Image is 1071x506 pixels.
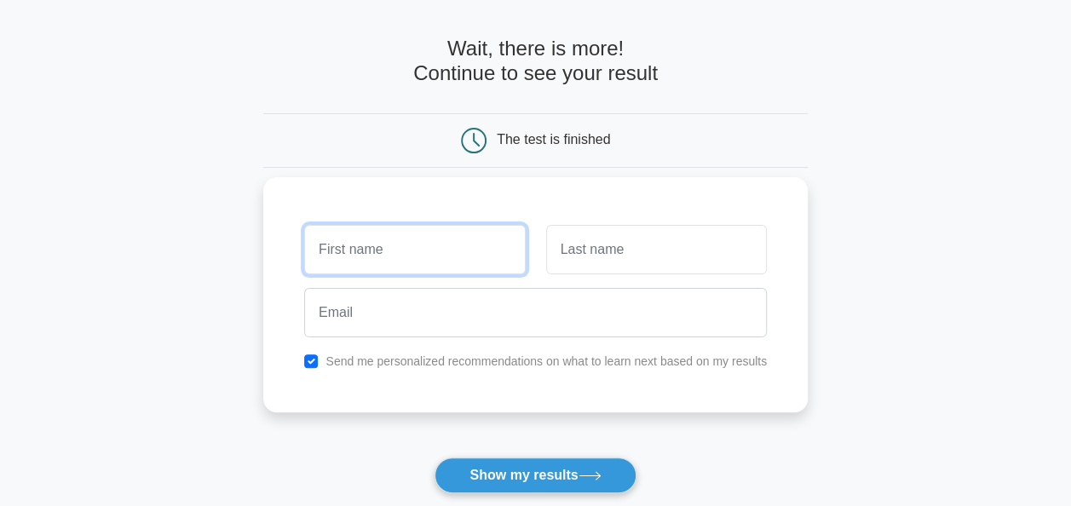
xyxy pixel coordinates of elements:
input: Last name [546,225,767,274]
label: Send me personalized recommendations on what to learn next based on my results [325,354,767,368]
h4: Wait, there is more! Continue to see your result [263,37,808,86]
div: The test is finished [497,132,610,147]
input: Email [304,288,767,337]
button: Show my results [435,457,636,493]
input: First name [304,225,525,274]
